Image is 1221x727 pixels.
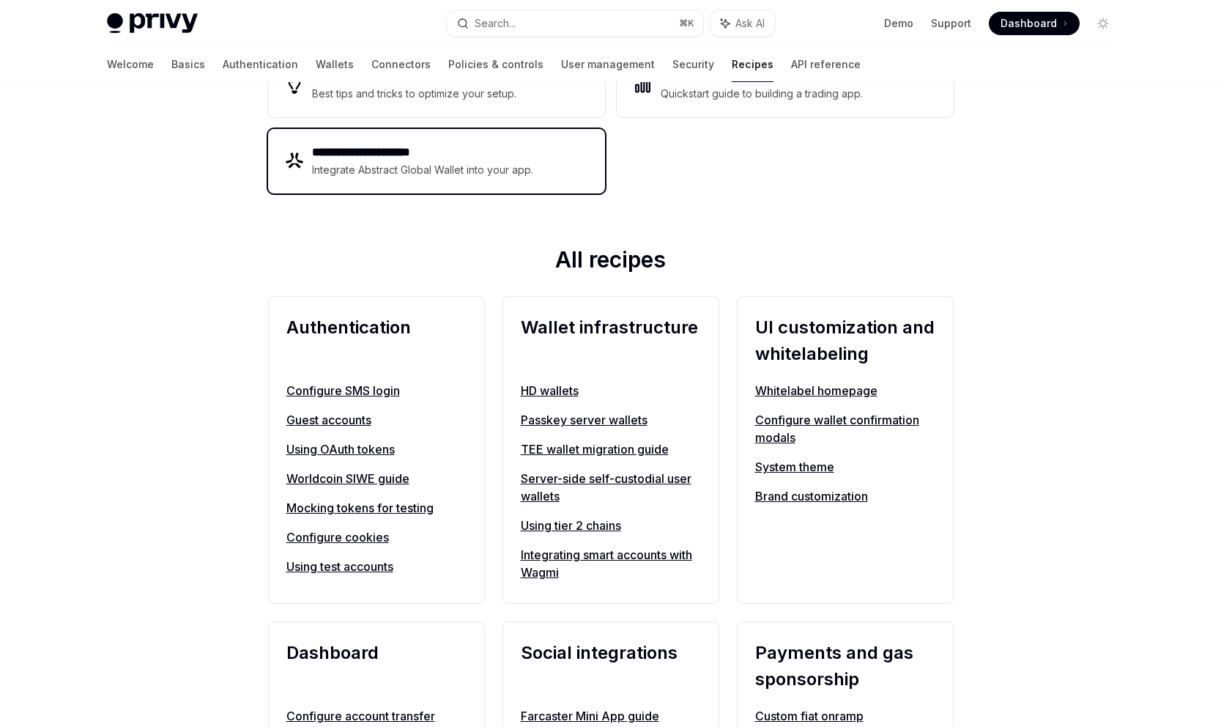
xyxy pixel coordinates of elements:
a: Dashboard [989,12,1080,35]
a: Support [931,16,971,31]
span: Dashboard [1001,16,1057,31]
h2: Dashboard [286,640,467,693]
a: Mocking tokens for testing [286,499,467,517]
a: Configure SMS login [286,382,467,399]
a: Configure wallet confirmation modals [755,411,935,446]
a: Worldcoin SIWE guide [286,470,467,487]
h2: UI customization and whitelabeling [755,314,935,367]
a: Recipes [732,47,773,82]
div: Best tips and tricks to optimize your setup. [312,85,519,103]
button: Search...⌘K [447,10,703,37]
div: Quickstart guide to building a trading app. [661,85,864,103]
a: Brand customization [755,487,935,505]
h2: Authentication [286,314,467,367]
img: light logo [107,13,198,34]
button: Toggle dark mode [1091,12,1115,35]
a: Whitelabel homepage [755,382,935,399]
a: User management [561,47,655,82]
a: Security [672,47,714,82]
a: Custom fiat onramp [755,707,935,725]
a: Using tier 2 chains [521,517,701,534]
div: Integrate Abstract Global Wallet into your app. [312,161,535,179]
a: Demo [884,16,913,31]
span: Ask AI [735,16,765,31]
span: ⌘ K [679,18,694,29]
a: Guest accounts [286,411,467,429]
a: Configure cookies [286,528,467,546]
a: Welcome [107,47,154,82]
a: Farcaster Mini App guide [521,707,701,725]
h2: Social integrations [521,640,701,693]
a: Server-side self-custodial user wallets [521,470,701,505]
div: Search... [475,15,516,32]
h2: Payments and gas sponsorship [755,640,935,693]
button: Ask AI [710,10,775,37]
a: Using OAuth tokens [286,440,467,458]
a: Integrating smart accounts with Wagmi [521,546,701,581]
a: Basics [171,47,205,82]
a: Policies & controls [448,47,543,82]
h2: All recipes [268,246,954,278]
a: Configure account transfer [286,707,467,725]
a: Using test accounts [286,558,467,575]
a: HD wallets [521,382,701,399]
a: TEE wallet migration guide [521,440,701,458]
a: Connectors [371,47,431,82]
a: Authentication [223,47,298,82]
a: Passkey server wallets [521,411,701,429]
h2: Wallet infrastructure [521,314,701,367]
a: System theme [755,458,935,476]
a: API reference [791,47,861,82]
a: Wallets [316,47,354,82]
